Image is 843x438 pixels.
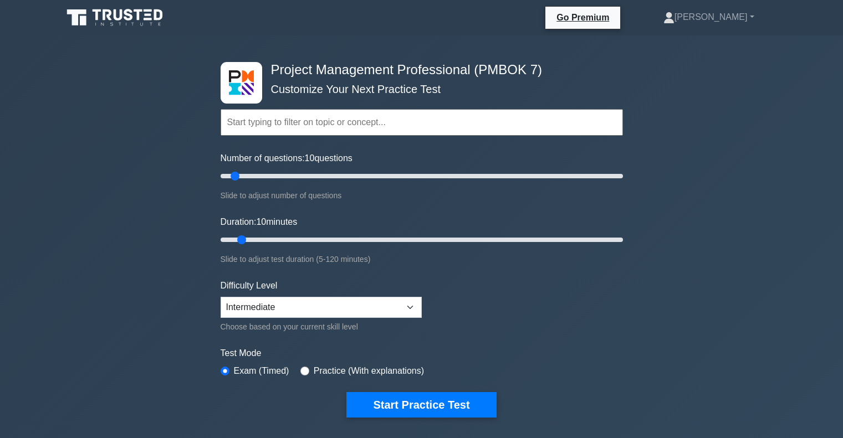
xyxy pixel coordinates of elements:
[221,215,298,229] label: Duration: minutes
[221,320,422,333] div: Choose based on your current skill level
[234,364,289,378] label: Exam (Timed)
[221,109,623,136] input: Start typing to filter on topic or concept...
[221,253,623,266] div: Slide to adjust test duration (5-120 minutes)
[221,347,623,360] label: Test Mode
[550,11,616,24] a: Go Premium
[346,392,496,418] button: Start Practice Test
[267,62,569,78] h4: Project Management Professional (PMBOK 7)
[305,153,315,163] span: 10
[637,6,781,28] a: [PERSON_NAME]
[221,152,352,165] label: Number of questions: questions
[221,279,278,292] label: Difficulty Level
[221,189,623,202] div: Slide to adjust number of questions
[256,217,266,226] span: 10
[314,364,424,378] label: Practice (With explanations)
